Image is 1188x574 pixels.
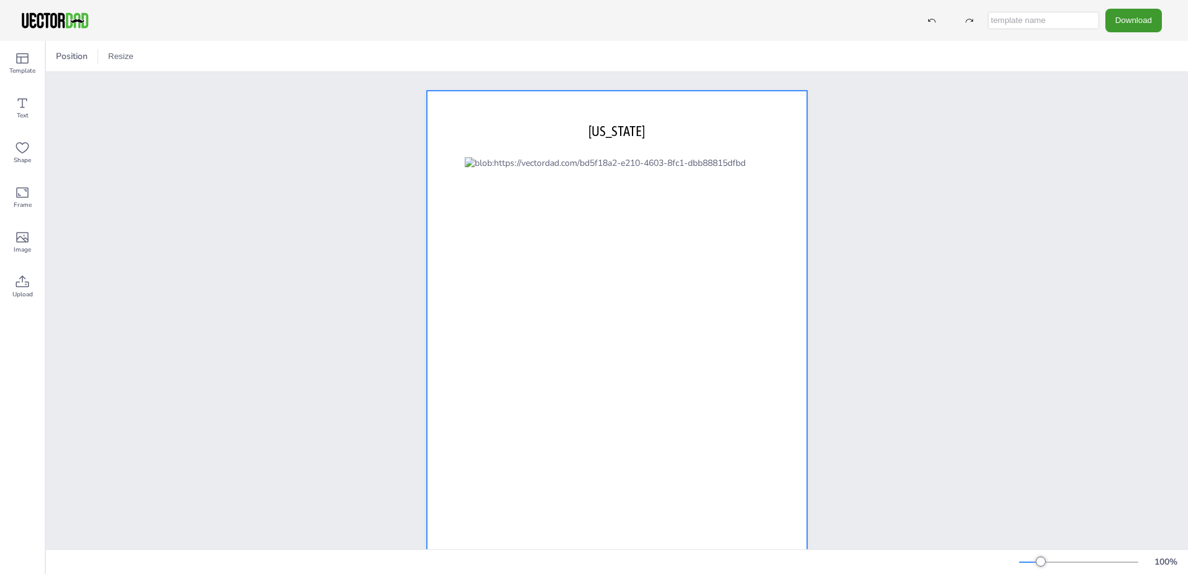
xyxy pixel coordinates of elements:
[988,12,1099,29] input: template name
[17,111,29,121] span: Text
[53,50,90,62] span: Position
[12,289,33,299] span: Upload
[14,155,31,165] span: Shape
[14,245,31,255] span: Image
[1105,9,1162,32] button: Download
[9,66,35,76] span: Template
[20,11,90,30] img: VectorDad-1.png
[1151,556,1181,568] div: 100 %
[103,47,139,66] button: Resize
[14,200,32,210] span: Frame
[588,123,645,139] span: [US_STATE]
